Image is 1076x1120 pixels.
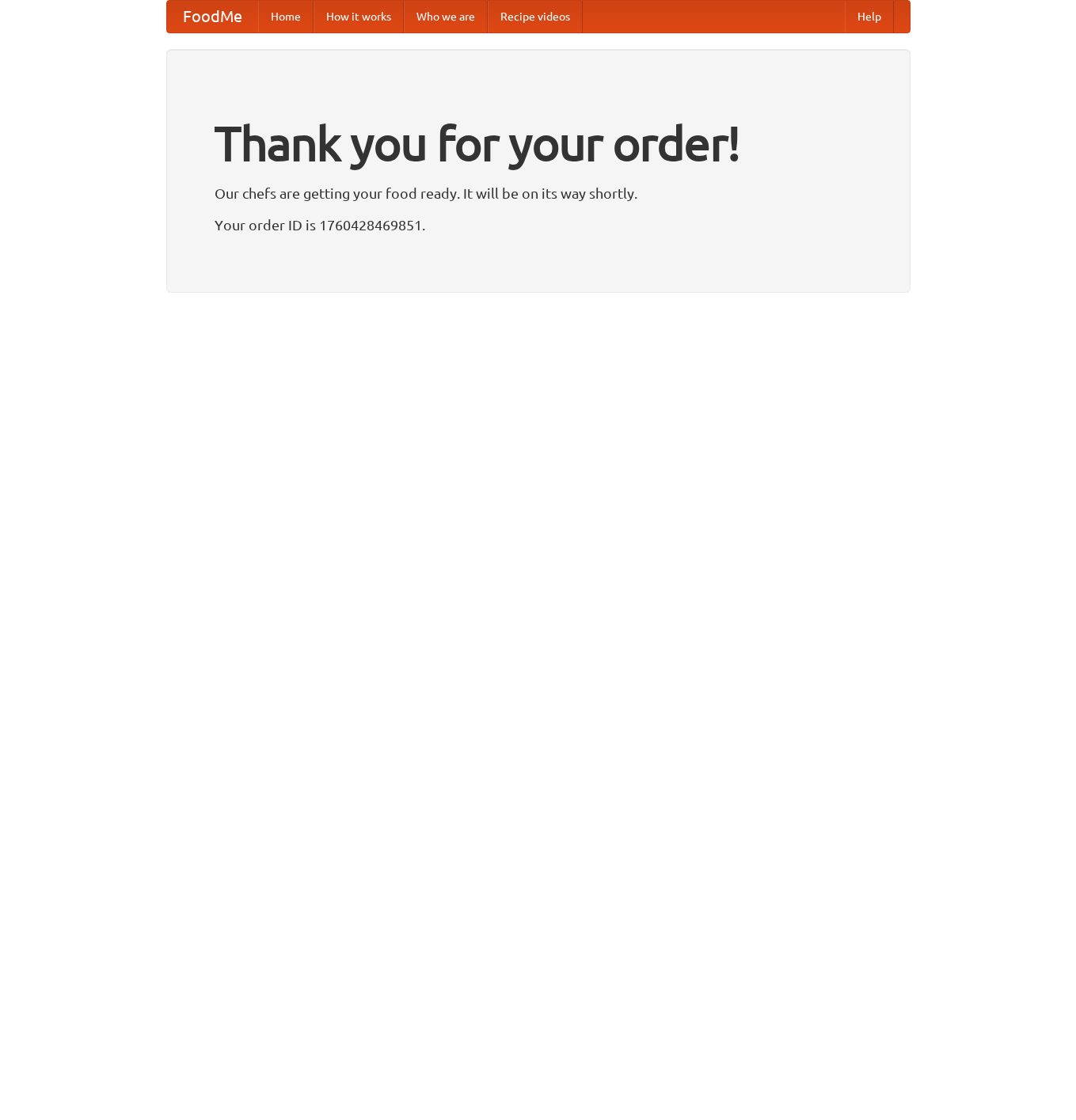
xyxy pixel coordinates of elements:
a: How it works [314,1,404,32]
a: Who we are [404,1,488,32]
a: Help [845,1,894,32]
a: FoodMe [167,1,258,32]
a: Home [258,1,314,32]
p: Our chefs are getting your food ready. It will be on its way shortly. [215,181,862,205]
p: Your order ID is 1760428469851. [215,213,862,237]
a: Recipe videos [488,1,583,32]
h1: Thank you for your order! [215,105,862,181]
